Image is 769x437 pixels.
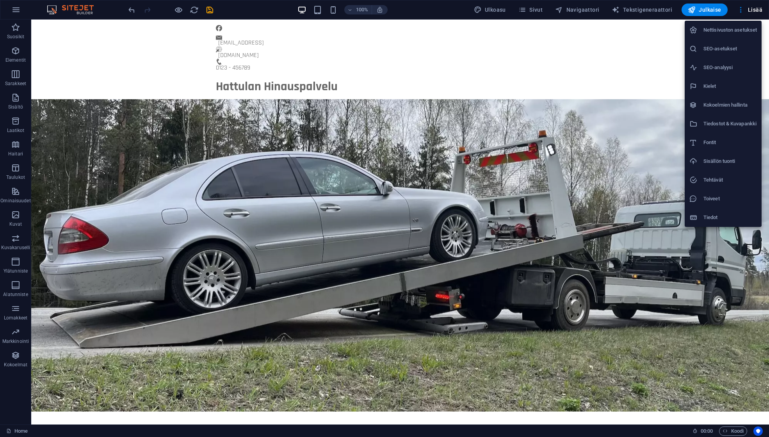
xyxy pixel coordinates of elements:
[703,44,757,54] h6: SEO-asetukset
[703,138,757,147] h6: Fontit
[185,39,553,52] a: 0123 - 456789
[703,213,757,222] h6: Tiedot
[703,119,757,128] h6: Tiedostot & Kuvapankki
[703,63,757,72] h6: SEO-analyysi
[187,19,233,27] a: [EMAIL_ADDRESS]
[185,44,219,52] span: 0123 - 456789
[703,194,757,203] h6: Toiveet
[703,82,757,91] h6: Kielet
[703,175,757,185] h6: Tehtävät
[703,157,757,166] h6: Sisällön tuonti
[703,100,757,110] h6: Kokoelmien hallinta
[703,25,757,35] h6: Nettisivuston asetukset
